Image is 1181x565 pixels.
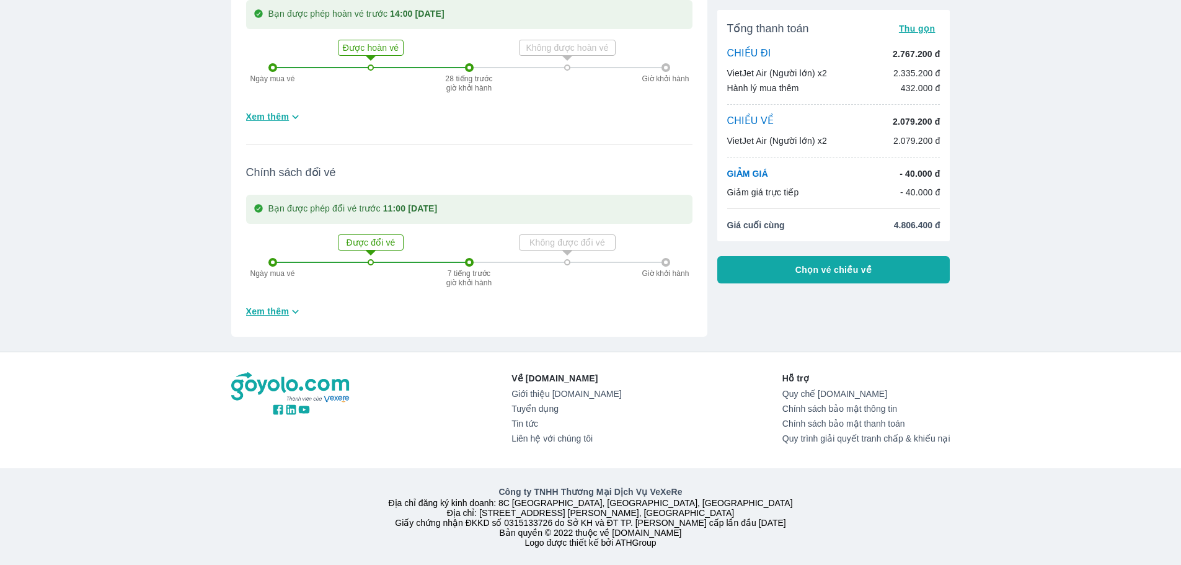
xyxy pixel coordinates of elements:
[900,167,940,180] p: - 40.000 đ
[521,42,614,54] p: Không được hoàn vé
[899,24,936,33] span: Thu gọn
[340,42,402,54] p: Được hoàn vé
[893,115,940,128] p: 2.079.200 đ
[268,7,445,22] p: Bạn được phép hoàn vé trước
[445,74,494,92] p: 28 tiếng trước giờ khởi hành
[241,107,307,127] button: Xem thêm
[383,203,438,213] strong: 11:00 [DATE]
[727,67,827,79] p: VietJet Air (Người lớn) x2
[782,434,950,443] a: Quy trình giải quyết tranh chấp & khiếu nại
[893,135,940,147] p: 2.079.200 đ
[390,9,445,19] strong: 14:00 [DATE]
[795,264,872,276] span: Chọn vé chiều về
[224,486,958,548] div: Địa chỉ đăng ký kinh doanh: 8C [GEOGRAPHIC_DATA], [GEOGRAPHIC_DATA], [GEOGRAPHIC_DATA] Địa chỉ: [...
[246,165,692,180] span: Chính sách đổi vé
[717,256,950,283] button: Chọn vé chiều về
[246,110,290,123] span: Xem thêm
[268,202,438,216] p: Bạn được phép đổi vé trước
[782,404,950,414] a: Chính sách bảo mật thông tin
[727,219,785,231] span: Giá cuối cùng
[782,372,950,385] p: Hỗ trợ
[521,236,614,249] p: Không được đổi vé
[241,301,307,322] button: Xem thêm
[638,74,694,83] p: Giờ khởi hành
[727,21,809,36] span: Tổng thanh toán
[511,404,621,414] a: Tuyển dụng
[511,434,621,443] a: Liên hệ với chúng tôi
[893,67,940,79] p: 2.335.200 đ
[246,305,290,318] span: Xem thêm
[782,419,950,429] a: Chính sách bảo mật thanh toán
[727,135,827,147] p: VietJet Air (Người lớn) x2
[727,47,771,61] p: CHIỀU ĐI
[894,20,940,37] button: Thu gọn
[901,82,940,94] p: 432.000 đ
[894,219,940,231] span: 4.806.400 đ
[245,74,301,83] p: Ngày mua vé
[727,82,799,94] p: Hành lý mua thêm
[900,186,940,198] p: - 40.000 đ
[727,167,768,180] p: GIẢM GIÁ
[638,269,694,278] p: Giờ khởi hành
[231,372,352,403] img: logo
[511,389,621,399] a: Giới thiệu [DOMAIN_NAME]
[782,389,950,399] a: Quy chế [DOMAIN_NAME]
[727,186,799,198] p: Giảm giá trực tiếp
[511,372,621,385] p: Về [DOMAIN_NAME]
[234,486,948,498] p: Công ty TNHH Thương Mại Dịch Vụ VeXeRe
[445,269,494,287] p: 7 tiếng trước giờ khởi hành
[245,269,301,278] p: Ngày mua vé
[727,115,774,128] p: CHIỀU VỀ
[340,236,402,249] p: Được đổi vé
[511,419,621,429] a: Tin tức
[893,48,940,60] p: 2.767.200 đ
